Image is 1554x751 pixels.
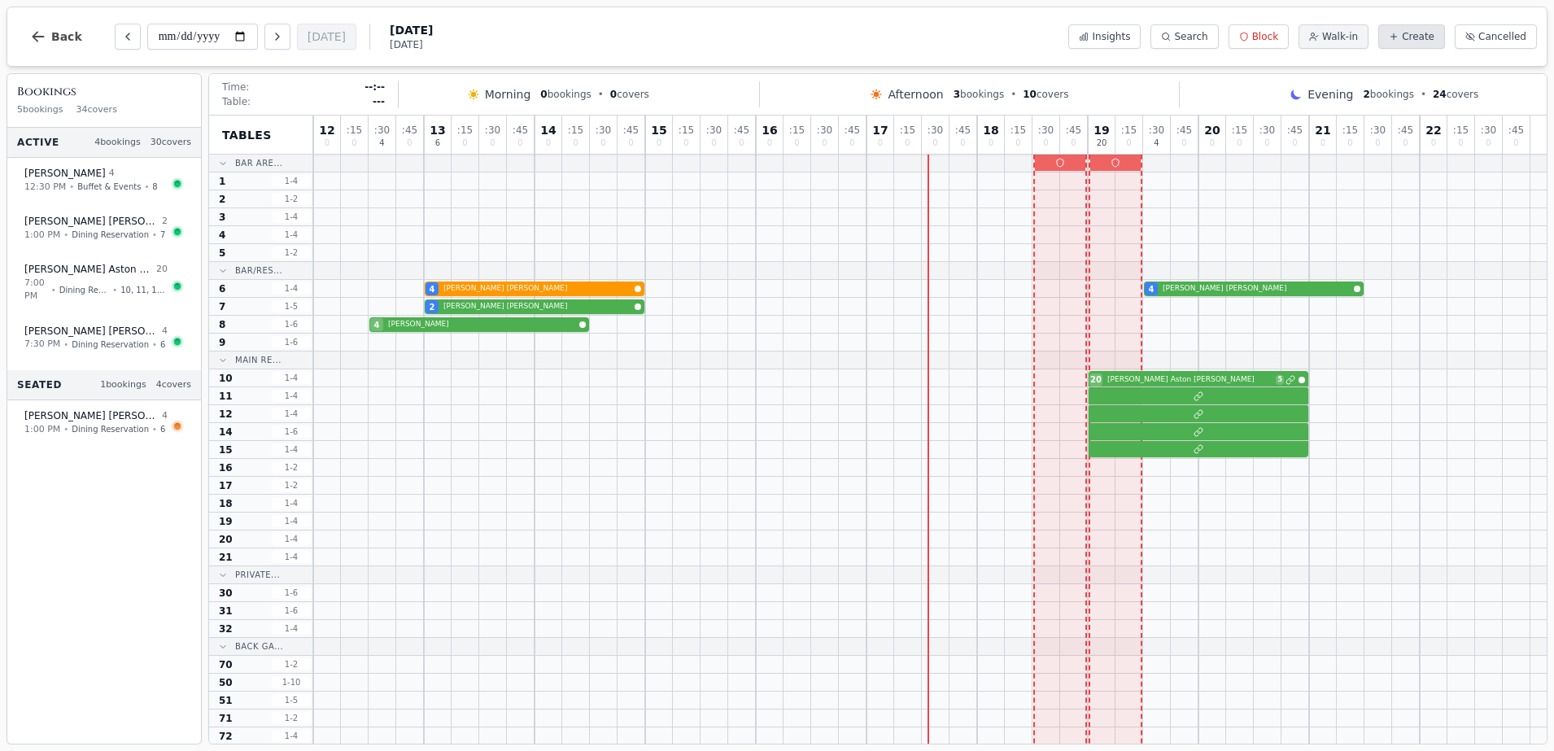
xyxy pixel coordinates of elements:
[219,551,233,564] span: 21
[272,408,311,420] span: 1 - 4
[160,423,165,435] span: 6
[235,264,282,277] span: Bar/Res...
[272,497,311,509] span: 1 - 4
[156,263,168,277] span: 20
[1066,125,1081,135] span: : 45
[14,254,194,312] button: [PERSON_NAME] Aston [PERSON_NAME]207:00 PM•Dining Reservation•10, 11, 14, 15, 12
[794,139,799,147] span: 0
[17,84,191,100] h3: Bookings
[872,124,888,136] span: 17
[24,229,60,242] span: 1:00 PM
[272,211,311,223] span: 1 - 4
[1121,125,1137,135] span: : 15
[1513,139,1518,147] span: 0
[888,86,943,103] span: Afternoon
[120,284,168,296] span: 10, 11, 14, 15, 12
[651,124,666,136] span: 15
[272,372,311,384] span: 1 - 4
[272,461,311,474] span: 1 - 2
[711,139,716,147] span: 0
[219,318,225,331] span: 8
[264,24,290,50] button: Next day
[272,730,311,742] span: 1 - 4
[152,338,157,351] span: •
[319,124,334,136] span: 12
[1038,125,1054,135] span: : 30
[610,89,617,100] span: 0
[219,443,233,456] span: 15
[390,22,433,38] span: [DATE]
[24,277,48,303] span: 7:00 PM
[983,124,998,136] span: 18
[162,325,168,338] span: 4
[1232,125,1247,135] span: : 15
[219,515,233,528] span: 19
[849,139,854,147] span: 0
[443,301,631,312] span: [PERSON_NAME] [PERSON_NAME]
[219,533,233,546] span: 20
[63,229,68,241] span: •
[1149,125,1164,135] span: : 30
[1043,139,1048,147] span: 0
[817,125,832,135] span: : 30
[235,640,283,653] span: Back Ga...
[156,378,191,392] span: 4 covers
[1264,139,1269,147] span: 0
[160,338,165,351] span: 6
[347,125,362,135] span: : 15
[272,390,311,402] span: 1 - 4
[734,125,749,135] span: : 45
[219,461,233,474] span: 16
[325,139,330,147] span: 0
[272,193,311,205] span: 1 - 2
[219,372,233,385] span: 10
[905,139,910,147] span: 0
[1315,124,1330,136] span: 21
[706,125,722,135] span: : 30
[1097,139,1107,147] span: 20
[1375,139,1380,147] span: 0
[513,125,528,135] span: : 45
[94,136,141,150] span: 4 bookings
[272,533,311,545] span: 1 - 4
[14,316,194,360] button: [PERSON_NAME] [PERSON_NAME]47:30 PM•Dining Reservation•6
[272,426,311,438] span: 1 - 6
[219,211,225,224] span: 3
[272,318,311,330] span: 1 - 6
[490,139,495,147] span: 0
[374,125,390,135] span: : 30
[219,479,233,492] span: 17
[72,229,149,241] span: Dining Reservation
[152,181,157,193] span: 8
[272,694,311,706] span: 1 - 5
[219,730,233,743] span: 72
[1378,24,1445,49] button: Create
[540,124,556,136] span: 14
[272,658,311,670] span: 1 - 2
[1174,30,1207,43] span: Search
[822,139,827,147] span: 0
[272,551,311,563] span: 1 - 4
[878,139,883,147] span: 0
[1149,283,1155,295] span: 4
[297,24,356,50] button: [DATE]
[628,139,633,147] span: 0
[24,181,66,194] span: 12:30 PM
[402,125,417,135] span: : 45
[1011,125,1026,135] span: : 15
[144,181,149,193] span: •
[219,426,233,439] span: 14
[954,88,1004,101] span: bookings
[1508,125,1524,135] span: : 45
[1455,24,1537,49] button: Cancelled
[1320,139,1325,147] span: 0
[955,125,971,135] span: : 45
[845,125,860,135] span: : 45
[1421,88,1426,101] span: •
[24,338,60,351] span: 7:30 PM
[1276,375,1284,385] span: 5
[219,622,233,635] span: 32
[160,229,165,241] span: 7
[272,175,311,187] span: 1 - 4
[1093,124,1109,136] span: 19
